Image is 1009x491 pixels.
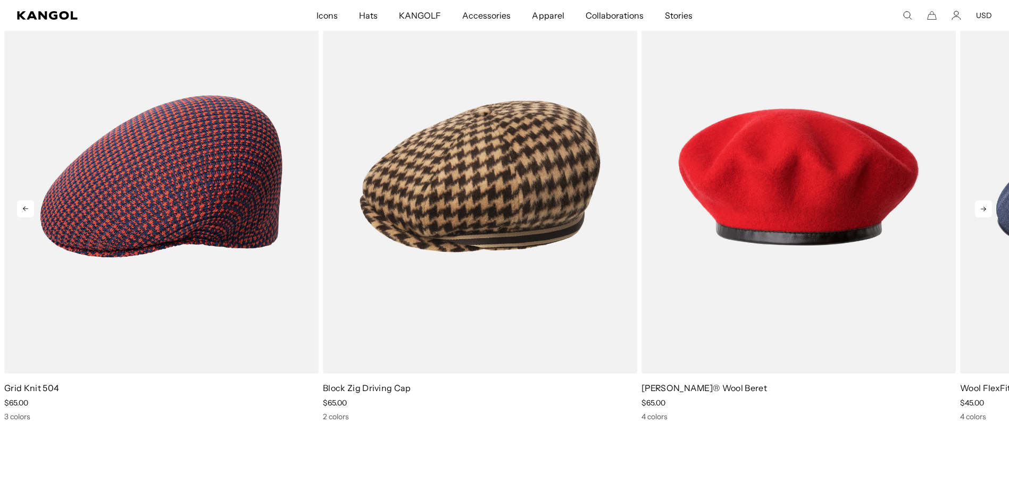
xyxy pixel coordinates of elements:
a: Grid Knit 504 [4,383,59,393]
a: Kangol [17,11,210,20]
span: $45.00 [960,398,984,408]
div: 4 colors [641,412,956,421]
span: $65.00 [641,398,665,408]
span: $65.00 [4,398,28,408]
summary: Search here [903,11,912,20]
span: $65.00 [323,398,347,408]
a: Account [952,11,961,20]
button: Cart [927,11,937,20]
button: USD [976,11,992,20]
div: 3 colors [4,412,319,421]
a: [PERSON_NAME]® Wool Beret [641,383,767,393]
div: 2 colors [323,412,637,421]
a: Block Zig Driving Cap [323,383,411,393]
